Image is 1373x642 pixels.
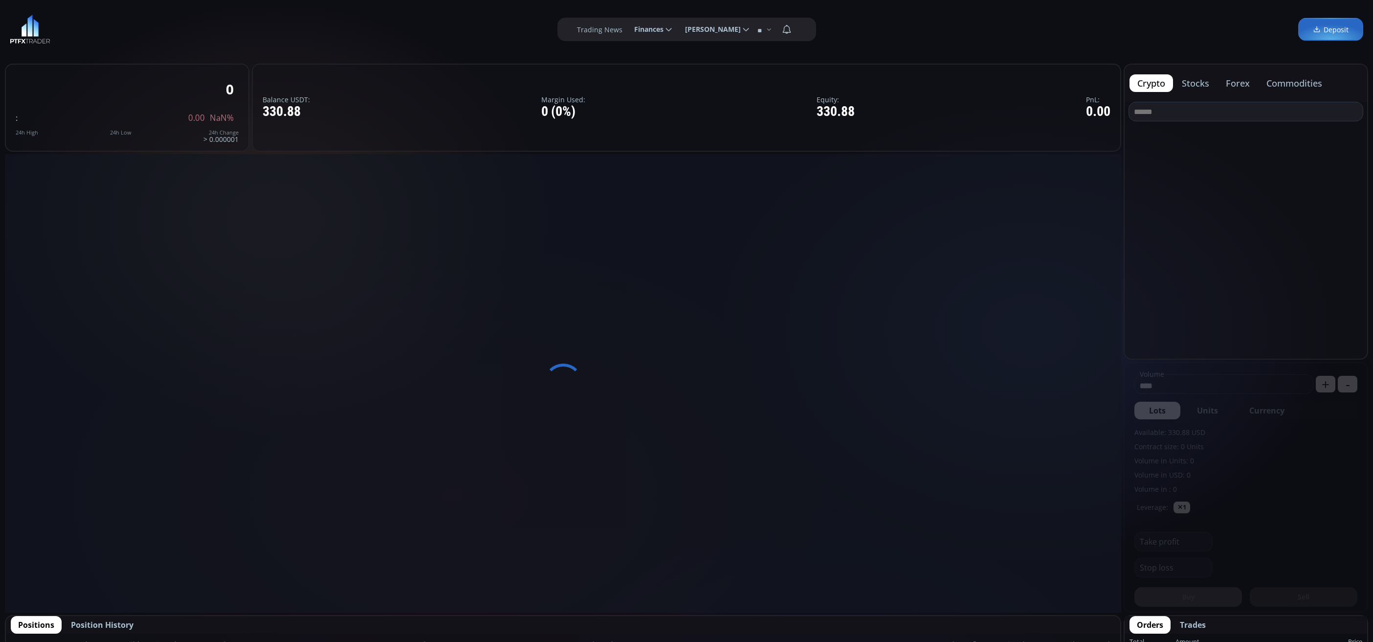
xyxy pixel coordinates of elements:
[1129,74,1173,92] button: crypto
[1086,104,1110,119] div: 0.00
[541,104,585,119] div: 0 (0%)
[1174,74,1217,92] button: stocks
[18,619,54,631] span: Positions
[1137,619,1163,631] span: Orders
[11,616,62,634] button: Positions
[1313,24,1349,35] span: Deposit
[64,616,141,634] button: Position History
[263,104,310,119] div: 330.88
[627,20,664,39] span: Finances
[203,130,239,136] div: 24h Change
[226,82,234,97] div: 0
[541,96,585,103] label: Margin Used:
[203,130,239,143] div: > 0.000001
[1129,616,1171,634] button: Orders
[16,112,18,123] span: :
[10,15,50,44] img: LOGO
[210,114,234,122] span: NaN%
[16,130,38,136] div: 24h High
[1259,74,1330,92] button: commodities
[71,619,133,631] span: Position History
[817,96,855,103] label: Equity:
[678,20,741,39] span: [PERSON_NAME]
[1218,74,1258,92] button: forex
[577,24,622,35] label: Trading News
[1180,619,1206,631] span: Trades
[263,96,310,103] label: Balance USDT:
[188,114,205,122] span: 0.00
[1298,18,1363,41] a: Deposit
[1086,96,1110,103] label: PnL:
[110,130,132,136] div: 24h Low
[1173,616,1213,634] button: Trades
[817,104,855,119] div: 330.88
